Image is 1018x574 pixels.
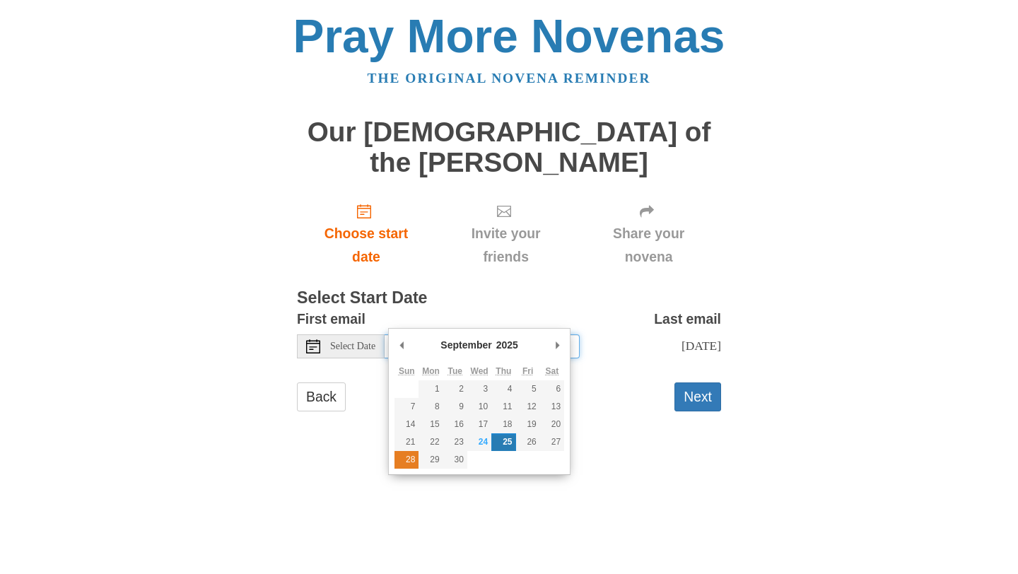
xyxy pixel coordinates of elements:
button: 11 [491,398,515,416]
button: 22 [419,433,443,451]
abbr: Tuesday [448,366,462,376]
abbr: Monday [422,366,440,376]
button: 7 [394,398,419,416]
span: Share your novena [590,222,707,269]
button: 4 [491,380,515,398]
a: The original novena reminder [368,71,651,86]
a: Pray More Novenas [293,10,725,62]
div: Click "Next" to confirm your start date first. [576,192,721,276]
button: 16 [443,416,467,433]
button: 28 [394,451,419,469]
button: 1 [419,380,443,398]
a: Back [297,382,346,411]
button: Previous Month [394,334,409,356]
button: Next [674,382,721,411]
span: Invite your friends [450,222,562,269]
abbr: Thursday [496,366,511,376]
button: 3 [467,380,491,398]
span: Select Date [330,341,375,351]
h1: Our [DEMOGRAPHIC_DATA] of the [PERSON_NAME] [297,117,721,177]
button: 17 [467,416,491,433]
button: 12 [516,398,540,416]
a: Choose start date [297,192,435,276]
button: 9 [443,398,467,416]
button: 5 [516,380,540,398]
h3: Select Start Date [297,289,721,307]
button: 27 [540,433,564,451]
div: September [438,334,493,356]
button: 24 [467,433,491,451]
abbr: Wednesday [471,366,488,376]
span: [DATE] [681,339,721,353]
abbr: Friday [522,366,533,376]
button: 19 [516,416,540,433]
button: 29 [419,451,443,469]
button: 30 [443,451,467,469]
button: 2 [443,380,467,398]
button: 15 [419,416,443,433]
input: Use the arrow keys to pick a date [385,334,580,358]
abbr: Sunday [399,366,415,376]
abbr: Saturday [546,366,559,376]
span: Choose start date [311,222,421,269]
label: Last email [654,307,721,331]
label: First email [297,307,365,331]
button: 20 [540,416,564,433]
button: 10 [467,398,491,416]
div: 2025 [494,334,520,356]
button: Next Month [550,334,564,356]
button: 18 [491,416,515,433]
button: 21 [394,433,419,451]
div: Click "Next" to confirm your start date first. [435,192,576,276]
button: 6 [540,380,564,398]
button: 26 [516,433,540,451]
button: 13 [540,398,564,416]
button: 23 [443,433,467,451]
button: 25 [491,433,515,451]
button: 14 [394,416,419,433]
button: 8 [419,398,443,416]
